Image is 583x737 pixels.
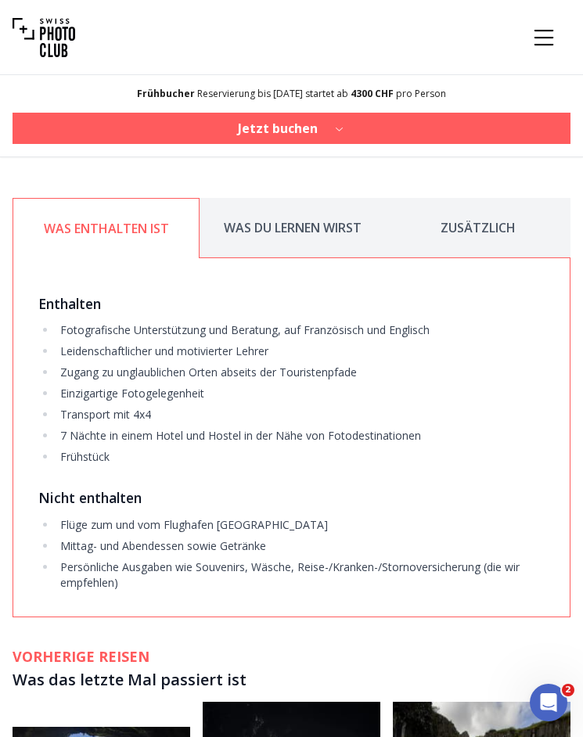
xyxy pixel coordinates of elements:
li: Einzigartige Fotogelegenheit [56,386,545,401]
b: Frühbucher [137,87,195,100]
li: 7 Nächte in einem Hotel und Hostel in der Nähe von Fotodestinationen [56,428,545,444]
iframe: Intercom live chat [530,684,567,721]
button: ZUSÄTZLICH [385,198,570,258]
li: Leidenschaftlicher und motivierter Lehrer [56,343,545,359]
b: 4300 CHF [351,87,394,100]
li: Zugang zu unglaublichen Orten abseits der Touristenpfade [56,365,545,380]
b: Jetzt buchen [238,119,318,138]
li: Persönliche Ausgaben wie Souvenirs, Wäsche, Reise-/Kranken-/Stornoversicherung (die wir empfehlen) [56,559,545,591]
h3: Nicht enthalten [38,487,545,509]
button: WAS DU LERNEN WIRST [200,198,385,258]
button: Menu [517,11,570,64]
li: Mittag- und Abendessen sowie Getränke [56,538,545,554]
span: 2 [562,684,574,696]
h3: Enthalten [38,293,545,315]
li: Flüge zum und vom Flughafen [GEOGRAPHIC_DATA] [56,517,545,533]
button: Jetzt buchen [13,113,570,144]
li: Fotografische Unterstützung und Beratung, auf Französisch und Englisch [56,322,545,338]
li: Frühstück [56,449,545,465]
span: pro Person [396,87,446,100]
span: Reservierung bis [DATE] startet ab [197,87,348,100]
li: Transport mit 4x4 [56,407,545,422]
img: Swiss photo club [13,6,75,69]
h2: VORHERIGE REISEN [13,645,570,667]
h3: Was das letzte Mal passiert ist [13,667,570,692]
button: WAS ENTHALTEN IST [13,198,200,258]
